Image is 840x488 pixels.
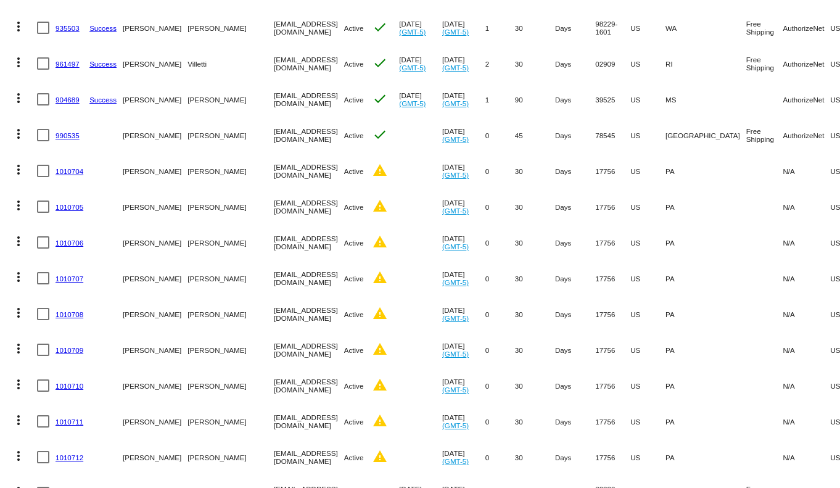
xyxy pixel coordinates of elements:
mat-icon: check [373,56,387,70]
mat-cell: N/A [783,153,830,189]
mat-icon: check [373,20,387,35]
mat-cell: 17756 [595,296,630,332]
mat-cell: Days [555,153,595,189]
mat-cell: 30 [515,225,555,260]
mat-icon: more_vert [11,270,26,284]
mat-cell: [DATE] [442,189,485,225]
a: (GMT-5) [442,135,469,143]
mat-cell: [PERSON_NAME] [187,439,274,475]
mat-cell: Days [555,117,595,153]
mat-cell: [PERSON_NAME] [187,332,274,368]
span: Active [344,418,364,426]
mat-icon: warning [373,199,387,213]
mat-cell: [DATE] [442,81,485,117]
mat-cell: US [630,189,665,225]
mat-cell: [PERSON_NAME] [187,368,274,403]
mat-icon: warning [373,306,387,321]
a: Success [89,60,117,68]
mat-cell: Days [555,296,595,332]
mat-cell: [EMAIL_ADDRESS][DOMAIN_NAME] [274,403,344,439]
mat-cell: N/A [783,332,830,368]
a: 990535 [56,131,80,139]
a: (GMT-5) [442,421,469,429]
mat-cell: US [630,260,665,296]
mat-cell: US [630,332,665,368]
mat-cell: [PERSON_NAME] [187,153,274,189]
mat-cell: 30 [515,260,555,296]
mat-cell: [PERSON_NAME] [187,403,274,439]
mat-icon: more_vert [11,305,26,320]
mat-cell: [EMAIL_ADDRESS][DOMAIN_NAME] [274,81,344,117]
mat-cell: [PERSON_NAME] [123,403,187,439]
mat-cell: N/A [783,225,830,260]
mat-icon: warning [373,163,387,178]
mat-icon: warning [373,449,387,464]
mat-icon: more_vert [11,413,26,428]
mat-cell: 17756 [595,153,630,189]
a: (GMT-5) [442,278,469,286]
a: 1010708 [56,310,83,318]
mat-cell: US [630,46,665,81]
mat-cell: 17756 [595,260,630,296]
mat-cell: [EMAIL_ADDRESS][DOMAIN_NAME] [274,10,344,46]
a: (GMT-5) [442,207,469,215]
span: Active [344,310,364,318]
mat-cell: US [630,225,665,260]
mat-cell: 30 [515,189,555,225]
mat-cell: [DATE] [442,225,485,260]
mat-cell: US [630,403,665,439]
mat-cell: 0 [485,189,515,225]
mat-cell: RI [665,46,746,81]
mat-cell: [DATE] [442,153,485,189]
a: 1010711 [56,418,83,426]
a: (GMT-5) [442,99,469,107]
mat-icon: more_vert [11,449,26,463]
mat-cell: [PERSON_NAME] [187,10,274,46]
mat-icon: warning [373,270,387,285]
mat-cell: 17756 [595,439,630,475]
mat-cell: [EMAIL_ADDRESS][DOMAIN_NAME] [274,46,344,81]
mat-cell: 30 [515,153,555,189]
mat-cell: [DATE] [399,81,442,117]
mat-cell: 17756 [595,368,630,403]
mat-cell: US [630,10,665,46]
mat-cell: [DATE] [442,296,485,332]
mat-cell: 90 [515,81,555,117]
mat-cell: [DATE] [399,10,442,46]
mat-cell: PA [665,260,746,296]
a: 1010706 [56,239,83,247]
mat-cell: 0 [485,368,515,403]
a: Success [89,96,117,104]
mat-cell: N/A [783,189,830,225]
span: Active [344,96,364,104]
mat-cell: [PERSON_NAME] [123,368,187,403]
mat-icon: more_vert [11,162,26,177]
a: (GMT-5) [442,350,469,358]
mat-cell: 0 [485,117,515,153]
mat-icon: more_vert [11,234,26,249]
mat-cell: [EMAIL_ADDRESS][DOMAIN_NAME] [274,368,344,403]
mat-icon: check [373,91,387,106]
mat-cell: AuthorizeNet [783,81,830,117]
span: Active [344,131,364,139]
mat-icon: more_vert [11,341,26,356]
mat-cell: [EMAIL_ADDRESS][DOMAIN_NAME] [274,260,344,296]
mat-cell: 17756 [595,403,630,439]
mat-cell: [EMAIL_ADDRESS][DOMAIN_NAME] [274,296,344,332]
mat-cell: N/A [783,368,830,403]
mat-cell: Days [555,368,595,403]
mat-cell: US [630,368,665,403]
mat-icon: more_vert [11,126,26,141]
span: Active [344,275,364,283]
mat-cell: 30 [515,439,555,475]
a: 904689 [56,96,80,104]
mat-cell: PA [665,296,746,332]
a: 1010709 [56,346,83,354]
a: 935503 [56,24,80,32]
mat-cell: [DATE] [442,260,485,296]
mat-icon: more_vert [11,19,26,34]
a: 1010712 [56,453,83,461]
mat-icon: warning [373,234,387,249]
span: Active [344,453,364,461]
mat-cell: [DATE] [442,117,485,153]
